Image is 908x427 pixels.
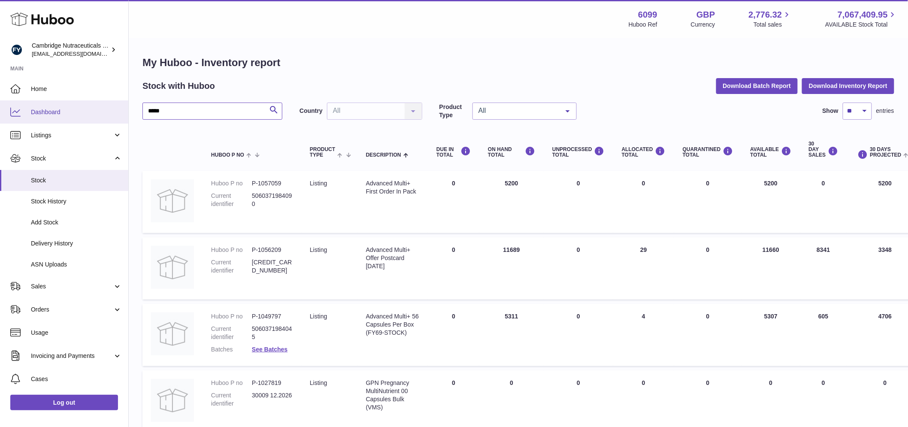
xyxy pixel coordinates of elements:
span: Cases [31,375,122,383]
td: 0 [544,237,613,300]
span: Total sales [754,21,792,29]
span: listing [310,313,327,320]
div: Advanced Multi+ First Order In Pack [366,179,419,196]
span: Stock [31,176,122,185]
td: 5307 [742,304,800,366]
span: Dashboard [31,108,122,116]
span: 7,067,409.95 [838,9,888,21]
dt: Current identifier [211,391,252,408]
h1: My Huboo - Inventory report [142,56,894,70]
img: product image [151,246,194,289]
td: 11660 [742,237,800,300]
span: Add Stock [31,218,122,227]
img: product image [151,312,194,355]
td: 0 [544,171,613,233]
td: 5200 [742,171,800,233]
td: 29 [613,237,674,300]
td: 0 [544,304,613,366]
td: 8341 [800,237,847,300]
div: DUE IN TOTAL [436,146,471,158]
span: 0 [706,379,710,386]
a: Log out [10,395,118,410]
div: 30 DAY SALES [809,141,838,158]
dt: Huboo P no [211,246,252,254]
div: Cambridge Nutraceuticals Ltd [32,42,109,58]
span: Product Type [310,147,335,158]
span: Huboo P no [211,152,244,158]
button: Download Inventory Report [802,78,894,94]
h2: Stock with Huboo [142,80,215,92]
td: 0 [428,237,479,300]
div: Huboo Ref [629,21,657,29]
td: 0 [800,171,847,233]
div: ALLOCATED Total [622,146,666,158]
td: 5200 [479,171,544,233]
span: listing [310,379,327,386]
span: ASN Uploads [31,260,122,269]
div: Currency [691,21,715,29]
td: 605 [800,304,847,366]
span: Listings [31,131,113,139]
span: AVAILABLE Stock Total [825,21,898,29]
label: Country [300,107,323,115]
dd: [CREDIT_CARD_NUMBER] [252,258,293,275]
dd: 5060371984045 [252,325,293,341]
span: Orders [31,306,113,314]
dt: Current identifier [211,258,252,275]
img: product image [151,179,194,222]
button: Download Batch Report [716,78,798,94]
span: Description [366,152,401,158]
label: Show [823,107,838,115]
img: product image [151,379,194,422]
dt: Huboo P no [211,379,252,387]
span: All [476,106,559,115]
div: ON HAND Total [488,146,535,158]
a: 7,067,409.95 AVAILABLE Stock Total [825,9,898,29]
span: 2,776.32 [749,9,782,21]
td: 4 [613,304,674,366]
div: QUARANTINED Total [683,146,733,158]
dd: P-1056209 [252,246,293,254]
dd: P-1057059 [252,179,293,188]
span: listing [310,180,327,187]
span: Delivery History [31,239,122,248]
td: 0 [428,304,479,366]
span: 0 [706,313,710,320]
span: entries [876,107,894,115]
strong: 6099 [638,9,657,21]
span: Sales [31,282,113,291]
span: Usage [31,329,122,337]
td: 0 [613,171,674,233]
span: Stock [31,154,113,163]
dt: Huboo P no [211,179,252,188]
dd: P-1027819 [252,379,293,387]
span: 0 [706,246,710,253]
div: Advanced Multi+ 56 Capsules Per Box (FY69-STOCK) [366,312,419,337]
strong: GBP [696,9,715,21]
span: [EMAIL_ADDRESS][DOMAIN_NAME] [32,50,126,57]
span: Invoicing and Payments [31,352,113,360]
div: Advanced Multi+ Offer Postcard [DATE] [366,246,419,270]
td: 11689 [479,237,544,300]
img: huboo@camnutra.com [10,43,23,56]
a: See Batches [252,346,288,353]
dd: 30009 12.2026 [252,391,293,408]
label: Product Type [439,103,468,119]
span: Home [31,85,122,93]
td: 0 [428,171,479,233]
div: GPN Pregnancy MultiNutrient 00 Capsules Bulk (VMS) [366,379,419,412]
dd: P-1049797 [252,312,293,321]
span: listing [310,246,327,253]
a: 2,776.32 Total sales [749,9,792,29]
dt: Batches [211,345,252,354]
span: Stock History [31,197,122,206]
span: 30 DAYS PROJECTED [870,147,902,158]
div: AVAILABLE Total [751,146,792,158]
span: 0 [706,180,710,187]
dt: Current identifier [211,192,252,208]
div: UNPROCESSED Total [552,146,605,158]
dd: 5060371984090 [252,192,293,208]
dt: Current identifier [211,325,252,341]
td: 5311 [479,304,544,366]
dt: Huboo P no [211,312,252,321]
